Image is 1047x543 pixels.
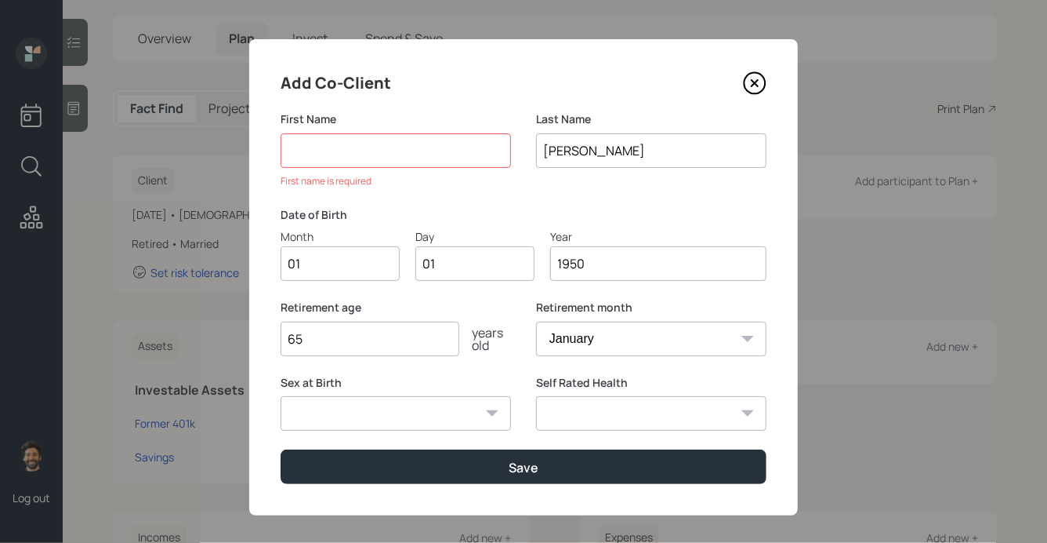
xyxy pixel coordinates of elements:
label: Last Name [536,111,766,127]
label: Self Rated Health [536,375,766,391]
button: Save [281,450,766,483]
div: Year [550,228,766,245]
div: Day [415,228,534,245]
label: Retirement month [536,300,766,315]
h4: Add Co-Client [281,71,391,96]
div: First name is required [281,174,511,188]
input: Year [550,246,766,281]
div: Month [281,228,400,245]
label: Retirement age [281,300,511,315]
input: Day [415,246,534,281]
div: years old [459,326,511,352]
label: Sex at Birth [281,375,511,391]
input: Month [281,246,400,281]
label: First Name [281,111,511,127]
label: Date of Birth [281,207,766,223]
div: Save [509,459,538,476]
